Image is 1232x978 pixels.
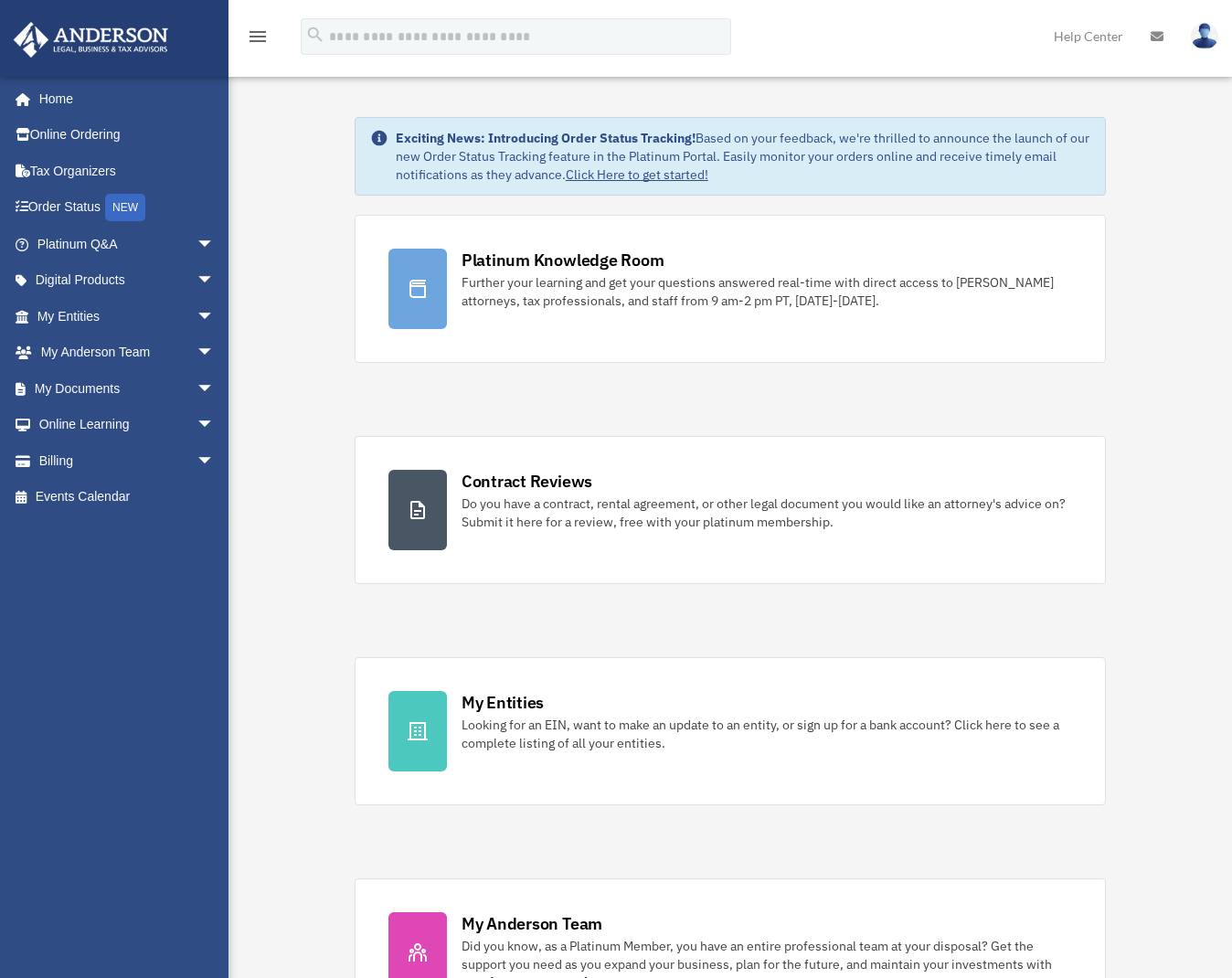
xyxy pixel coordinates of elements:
[13,80,233,117] a: Home
[305,25,325,45] i: search
[196,442,233,480] span: arrow_drop_down
[462,912,602,935] div: My Anderson Team
[13,189,242,227] a: Order StatusNEW
[247,32,269,48] a: menu
[196,370,233,408] span: arrow_drop_down
[462,716,1072,752] div: Looking for an EIN, want to make an update to an entity, or sign up for a bank account? Click her...
[13,117,242,154] a: Online Ordering
[105,194,145,221] div: NEW
[196,407,233,444] span: arrow_drop_down
[462,249,664,271] div: Platinum Knowledge Room
[13,335,242,371] a: My Anderson Teamarrow_drop_down
[196,226,233,263] span: arrow_drop_down
[196,335,233,372] span: arrow_drop_down
[13,370,242,407] a: My Documentsarrow_drop_down
[355,436,1106,584] a: Contract Reviews Do you have a contract, rental agreement, or other legal document you would like...
[1191,23,1218,49] img: User Pic
[462,273,1072,310] div: Further your learning and get your questions answered real-time with direct access to [PERSON_NAM...
[8,22,174,58] img: Anderson Advisors Platinum Portal
[396,130,696,146] strong: Exciting News: Introducing Order Status Tracking!
[462,470,592,493] div: Contract Reviews
[566,166,708,183] a: Click Here to get started!
[196,298,233,335] span: arrow_drop_down
[13,479,242,516] a: Events Calendar
[196,262,233,300] span: arrow_drop_down
[396,129,1090,184] div: Based on your feedback, we're thrilled to announce the launch of our new Order Status Tracking fe...
[13,153,242,189] a: Tax Organizers
[355,215,1106,363] a: Platinum Knowledge Room Further your learning and get your questions answered real-time with dire...
[462,691,544,714] div: My Entities
[13,226,242,262] a: Platinum Q&Aarrow_drop_down
[462,494,1072,531] div: Do you have a contract, rental agreement, or other legal document you would like an attorney's ad...
[247,26,269,48] i: menu
[13,407,242,443] a: Online Learningarrow_drop_down
[13,262,242,299] a: Digital Productsarrow_drop_down
[355,657,1106,805] a: My Entities Looking for an EIN, want to make an update to an entity, or sign up for a bank accoun...
[13,442,242,479] a: Billingarrow_drop_down
[13,298,242,335] a: My Entitiesarrow_drop_down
